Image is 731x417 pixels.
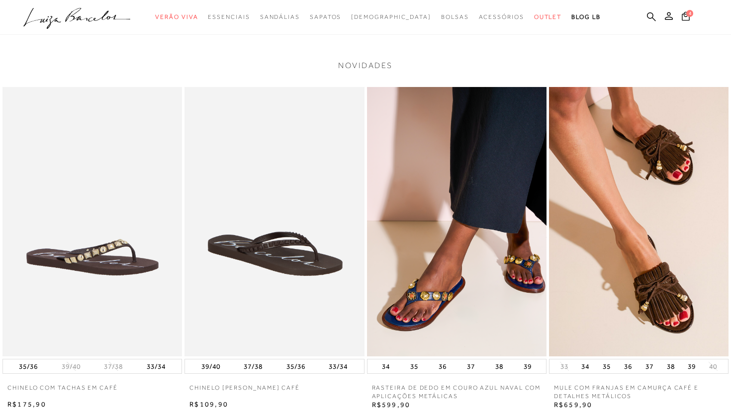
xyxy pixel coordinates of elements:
[549,384,729,401] a: MULE COM FRANJAS EM CAMURÇA CAFÉ E DETALHES METÁLICOS
[686,10,693,17] span: 4
[557,362,571,371] button: 33
[600,359,614,373] button: 35
[367,87,547,356] img: RASTEIRA DE DEDO EM COURO AZUL NAVAL COM APLICAÇÕES METÁLICAS
[310,8,341,26] a: categoryNavScreenReaderText
[326,359,351,373] button: 33/34
[208,8,250,26] a: categoryNavScreenReaderText
[441,8,469,26] a: categoryNavScreenReaderText
[642,359,656,373] button: 37
[521,359,535,373] button: 39
[571,13,600,20] span: BLOG LB
[241,359,266,373] button: 37/38
[184,384,305,400] a: CHINELO [PERSON_NAME] CAFÉ
[479,13,524,20] span: Acessórios
[198,359,223,373] button: 39/40
[260,8,300,26] a: categoryNavScreenReaderText
[436,359,450,373] button: 36
[7,400,46,408] span: R$175,90
[59,362,84,371] button: 39/40
[534,8,562,26] a: categoryNavScreenReaderText
[549,87,729,356] img: MULE COM FRANJAS EM CAMURÇA CAFÉ E DETALHES METÁLICOS
[2,87,182,356] img: CHINELO COM TACHAS EM CAFÉ
[155,13,198,20] span: Verão Viva
[189,400,228,408] span: R$109,90
[492,359,506,373] button: 38
[144,359,169,373] button: 33/34
[664,359,678,373] button: 38
[554,401,593,409] span: R$659,90
[621,359,635,373] button: 36
[706,362,720,371] button: 40
[372,401,411,409] span: R$599,90
[679,11,693,24] button: 4
[407,359,421,373] button: 35
[367,384,547,401] a: RASTEIRA DE DEDO EM COURO AZUL NAVAL COM APLICAÇÕES METÁLICAS
[351,13,431,20] span: [DEMOGRAPHIC_DATA]
[16,359,41,373] button: 35/36
[260,13,300,20] span: Sandálias
[101,362,126,371] button: 37/38
[379,359,393,373] button: 34
[208,13,250,20] span: Essenciais
[155,8,198,26] a: categoryNavScreenReaderText
[534,13,562,20] span: Outlet
[283,359,308,373] button: 35/36
[479,8,524,26] a: categoryNavScreenReaderText
[685,359,699,373] button: 39
[351,8,431,26] a: noSubCategoriesText
[184,87,364,356] img: CHINELO LUIZA PIRÂMIDES CAFÉ
[571,8,600,26] a: BLOG LB
[441,13,469,20] span: Bolsas
[2,384,123,400] a: CHINELO COM TACHAS EM CAFÉ
[310,13,341,20] span: Sapatos
[464,359,478,373] button: 37
[578,359,592,373] button: 34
